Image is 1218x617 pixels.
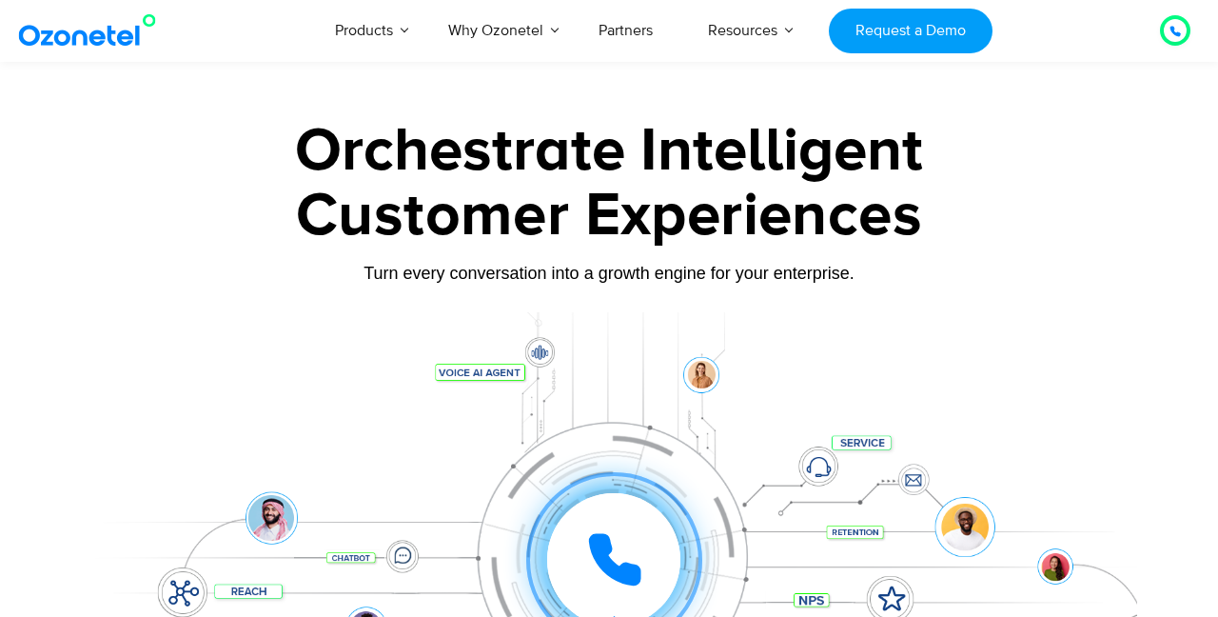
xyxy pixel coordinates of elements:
div: Orchestrate Intelligent [81,121,1137,182]
a: Request a Demo [829,9,992,53]
div: Turn every conversation into a growth engine for your enterprise. [81,263,1137,284]
div: Customer Experiences [81,170,1137,262]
